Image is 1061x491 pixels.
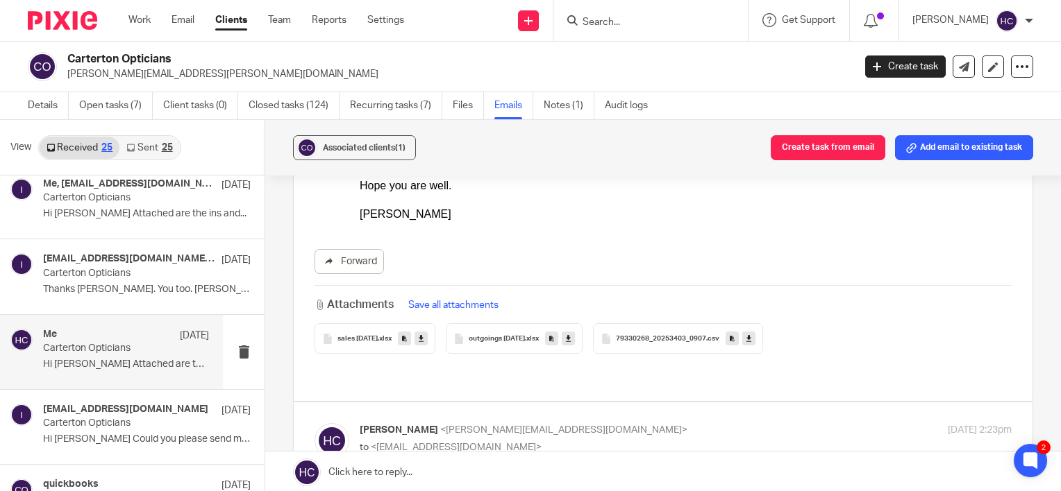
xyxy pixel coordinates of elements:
[180,329,209,343] p: [DATE]
[28,11,97,30] img: Pixie
[10,329,33,351] img: svg%3E
[360,442,369,452] span: to
[395,144,406,152] span: (1)
[315,323,435,354] button: sales [DATE].xlsx
[315,249,384,274] a: Forward
[162,143,173,153] div: 25
[43,268,209,279] p: Carterton Opticians
[544,92,594,119] a: Notes (1)
[378,335,392,343] span: .xlsx
[43,192,209,204] p: Carterton Opticians
[119,137,179,159] a: Sent25
[446,323,583,354] button: outgoings [DATE].xlsx
[315,423,349,458] img: svg%3E
[494,92,533,119] a: Emails
[43,417,209,429] p: Carterton Opticians
[296,137,317,158] img: svg%3E
[367,13,404,27] a: Settings
[440,425,687,435] span: <[PERSON_NAME][EMAIL_ADDRESS][DOMAIN_NAME]>
[43,343,176,354] p: Carterton Opticians
[605,92,658,119] a: Audit logs
[67,67,844,81] p: [PERSON_NAME][EMAIL_ADDRESS][PERSON_NAME][DOMAIN_NAME]
[895,135,1033,160] button: Add email to existing task
[268,13,291,27] a: Team
[996,10,1018,32] img: svg%3E
[43,284,251,295] p: Thanks [PERSON_NAME]. You too. [PERSON_NAME] ...
[10,404,33,426] img: svg%3E
[101,143,112,153] div: 25
[40,137,119,159] a: Received25
[350,92,442,119] a: Recurring tasks (7)
[323,144,406,152] span: Associated clients
[222,253,251,267] p: [DATE]
[128,13,151,27] a: Work
[782,15,835,25] span: Get Support
[616,335,706,343] span: 79330268_20253403_0907
[593,323,763,354] button: 79330268_20253403_0907.csv
[948,423,1012,438] p: [DATE] 2:23pm
[249,92,340,119] a: Closed tasks (124)
[43,433,251,445] p: Hi [PERSON_NAME] Could you please send me the...
[1037,440,1051,454] div: 2
[865,55,946,78] a: Create task
[172,13,194,27] a: Email
[10,140,31,155] span: View
[337,335,378,343] span: sales [DATE]
[28,52,57,81] img: svg%3E
[43,404,208,415] h4: [EMAIL_ADDRESS][DOMAIN_NAME]
[469,335,525,343] span: outgoings [DATE]
[706,335,719,343] span: .csv
[222,404,251,417] p: [DATE]
[43,479,99,490] h4: quickbooks
[43,329,57,341] h4: Me
[404,298,503,313] button: Save all attachments
[67,52,689,67] h2: Carterton Opticians
[163,92,238,119] a: Client tasks (0)
[222,178,251,192] p: [DATE]
[43,208,251,220] p: Hi [PERSON_NAME] Attached are the ins and...
[43,253,215,265] h4: [EMAIL_ADDRESS][DOMAIN_NAME], Me
[43,359,209,370] p: Hi [PERSON_NAME] Attached are the ins and...
[360,425,438,435] span: [PERSON_NAME]
[293,135,416,160] button: Associated clients(1)
[43,178,215,190] h4: Me, [EMAIL_ADDRESS][DOMAIN_NAME]
[10,178,33,200] img: svg%3E
[371,442,542,452] span: <[EMAIL_ADDRESS][DOMAIN_NAME]>
[79,92,153,119] a: Open tasks (7)
[312,13,346,27] a: Reports
[581,17,706,29] input: Search
[525,335,539,343] span: .xlsx
[771,135,885,160] button: Create task from email
[315,297,394,313] h3: Attachments
[912,13,989,27] p: [PERSON_NAME]
[10,253,33,275] img: svg%3E
[28,92,69,119] a: Details
[453,92,484,119] a: Files
[215,13,247,27] a: Clients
